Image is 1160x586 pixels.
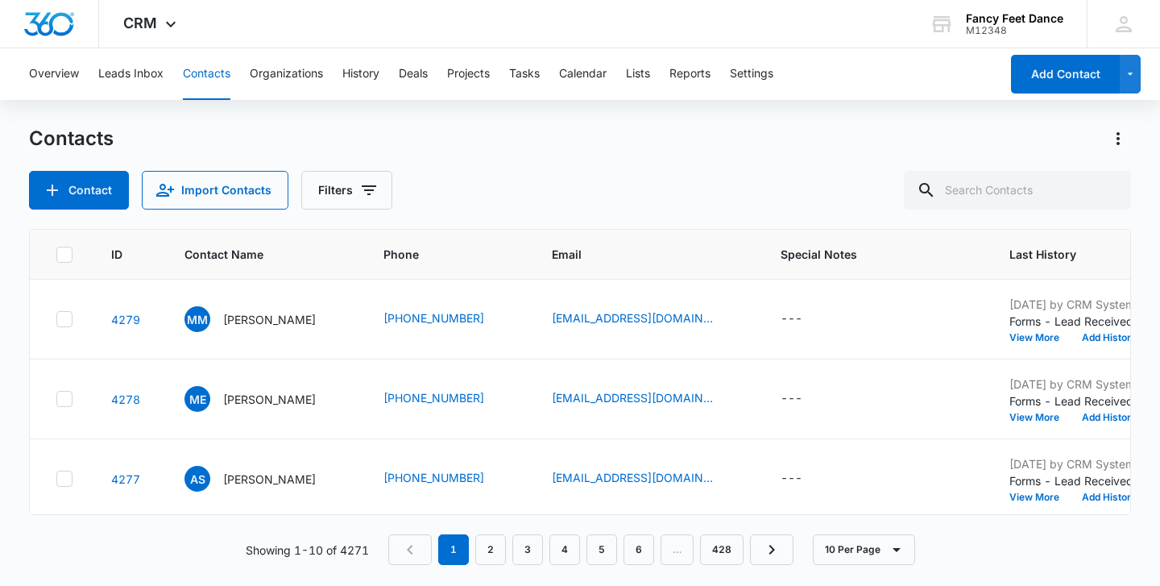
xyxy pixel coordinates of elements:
div: Contact Name - Monique Evans - Select to Edit Field [184,386,345,412]
div: --- [781,310,802,329]
div: Contact Name - Atia Smith - Select to Edit Field [184,466,345,492]
button: Add Contact [29,171,129,210]
button: History [342,48,379,100]
div: account name [966,12,1063,25]
button: Add History [1071,492,1148,502]
button: 10 Per Page [813,534,915,565]
span: CRM [123,15,157,31]
button: Organizations [250,48,323,100]
p: [PERSON_NAME] [223,471,316,488]
button: Actions [1105,126,1131,152]
a: Page 3 [512,534,543,565]
span: MM [184,306,210,332]
button: Import Contacts [142,171,288,210]
span: Email [552,246,719,263]
a: [EMAIL_ADDRESS][DOMAIN_NAME] [552,389,713,406]
div: Email - maurichu2000@gmail.com - Select to Edit Field [552,310,742,329]
button: Contacts [183,48,230,100]
p: Showing 1-10 of 4271 [246,542,369,559]
button: Tasks [509,48,540,100]
button: View More [1009,413,1071,422]
p: [PERSON_NAME] [223,311,316,328]
div: Email - moniqueevans96@aol.com - Select to Edit Field [552,389,742,409]
span: ID [111,246,122,263]
button: View More [1009,492,1071,502]
span: Special Notes [781,246,971,263]
button: Add History [1071,333,1148,343]
span: Contact Name [184,246,321,263]
span: ME [184,386,210,412]
a: Navigate to contact details page for Monique Evans [111,393,140,406]
button: Lists [626,48,650,100]
div: Special Notes - - Select to Edit Field [781,469,831,488]
a: Page 2 [475,534,506,565]
p: [PERSON_NAME] [223,391,316,408]
button: Leads Inbox [98,48,164,100]
button: Calendar [559,48,607,100]
em: 1 [438,534,469,565]
a: [EMAIL_ADDRESS][DOMAIN_NAME] [552,469,713,486]
a: Page 5 [586,534,617,565]
span: Phone [383,246,490,263]
button: Deals [399,48,428,100]
div: Special Notes - - Select to Edit Field [781,310,831,329]
div: --- [781,469,802,488]
div: Special Notes - - Select to Edit Field [781,389,831,409]
h1: Contacts [29,127,114,151]
a: Navigate to contact details page for Maureen Martins-Okafor [111,313,140,326]
a: Page 6 [623,534,654,565]
div: Phone - (914) 800-5138 - Select to Edit Field [383,469,513,488]
a: [EMAIL_ADDRESS][DOMAIN_NAME] [552,310,713,326]
a: Page 4 [549,534,580,565]
div: Phone - (929) 217-1314 - Select to Edit Field [383,310,513,329]
button: Filters [301,171,392,210]
a: [PHONE_NUMBER] [383,310,484,326]
a: Navigate to contact details page for Atia Smith [111,472,140,486]
span: AS [184,466,210,492]
input: Search Contacts [904,171,1131,210]
button: Settings [730,48,773,100]
div: account id [966,25,1063,36]
button: Projects [447,48,490,100]
a: [PHONE_NUMBER] [383,469,484,486]
div: Contact Name - Maureen Martins-Okafor - Select to Edit Field [184,306,345,332]
button: View More [1009,333,1071,343]
a: Page 428 [700,534,744,565]
a: [PHONE_NUMBER] [383,389,484,406]
a: Next Page [750,534,793,565]
button: Reports [669,48,710,100]
button: Overview [29,48,79,100]
button: Add Contact [1011,55,1120,94]
div: Phone - (347) 671-2672 - Select to Edit Field [383,389,513,409]
div: --- [781,389,802,409]
button: Add History [1071,413,1148,422]
div: Email - atiaaikman@yahoo.com - Select to Edit Field [552,469,742,488]
nav: Pagination [388,534,793,565]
